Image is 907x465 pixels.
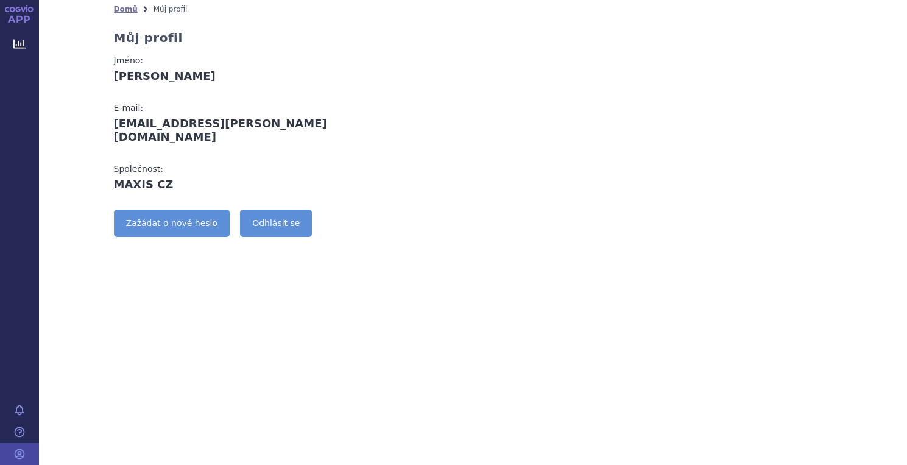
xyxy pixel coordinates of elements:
[114,5,138,13] a: Domů
[114,162,401,176] div: Společnost:
[114,101,401,115] div: E-mail:
[114,178,401,191] div: MAXIS CZ
[114,54,401,67] div: Jméno:
[240,210,312,237] a: Odhlásit se
[114,210,230,237] a: Zažádat o nové heslo
[114,30,183,45] h2: Můj profil
[114,69,401,83] div: [PERSON_NAME]
[114,117,401,144] div: [EMAIL_ADDRESS][PERSON_NAME][DOMAIN_NAME]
